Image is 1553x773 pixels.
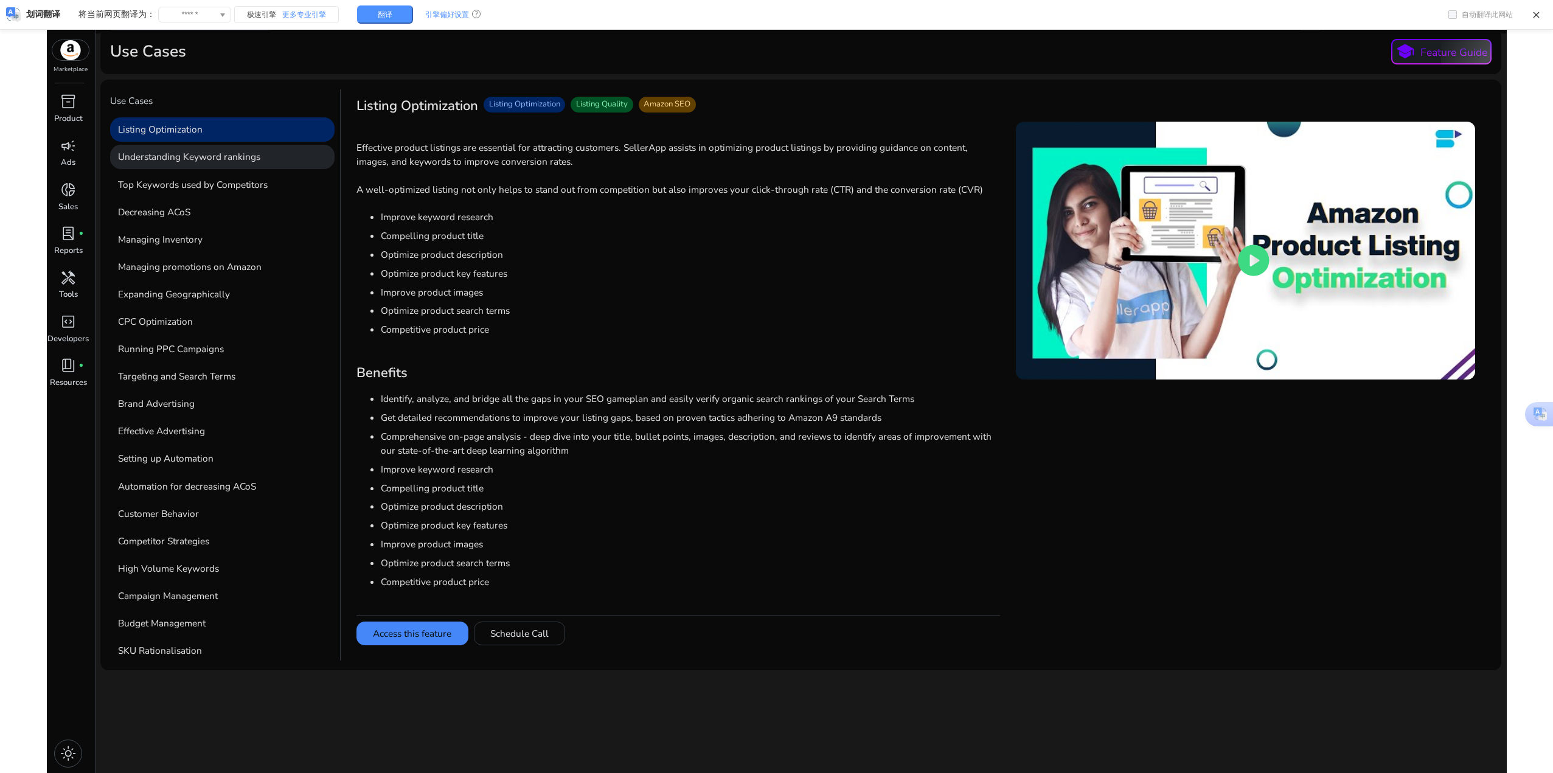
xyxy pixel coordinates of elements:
li: Optimize product key features [381,266,999,280]
button: Schedule Call [474,622,566,646]
li: Identify, analyze, and bridge all the gaps in your SEO gameplan and easily verify organic search ... [381,392,999,406]
span: book_4 [60,358,76,373]
li: Competitive product price [381,322,999,336]
li: Compelling product title [381,229,999,243]
li: Competitive product price [381,575,999,589]
p: Sales [58,201,78,213]
span: fiber_manual_record [78,363,84,369]
img: amazon.svg [52,40,89,60]
a: code_blocksDevelopers [47,311,90,355]
span: school [1395,42,1415,61]
button: schoolFeature Guide [1391,39,1492,64]
span: lab_profile [60,226,76,241]
span: inventory_2 [60,94,76,109]
li: Compelling product title [381,481,999,495]
p: Competitor Strategies [110,529,335,553]
h2: Use Cases [110,42,186,61]
p: Setting up Automation [110,446,335,471]
li: Improve keyword research [381,210,999,224]
span: handyman [60,270,76,286]
span: light_mode [60,746,76,761]
a: lab_profilefiber_manual_recordReports [47,223,90,267]
span: Amazon SEO [644,99,690,110]
p: Effective Advertising [110,419,335,444]
li: Optimize product key features [381,518,999,532]
span: code_blocks [60,314,76,330]
a: donut_smallSales [47,179,90,223]
img: sddefault.jpg [1016,122,1475,380]
p: Decreasing ACoS [110,199,335,224]
p: Top Keywords used by Competitors [110,172,335,197]
p: Managing promotions on Amazon [110,254,335,279]
p: Brand Advertising [110,391,335,416]
p: Running PPC Campaigns [110,336,335,361]
p: Use Cases [110,94,335,113]
span: Listing Quality [576,99,628,110]
span: fiber_manual_record [78,231,84,237]
button: Access this feature [356,622,468,646]
p: Campaign Management [110,583,335,608]
p: Expanding Geographically [110,282,335,307]
span: campaign [60,138,76,154]
p: Budget Management [110,611,335,636]
p: Developers [47,333,89,345]
p: Tools [59,289,78,301]
li: Improve product images [381,285,999,299]
p: Feature Guide [1420,44,1487,60]
span: Listing Optimization [489,99,560,110]
p: Product [54,113,83,125]
p: Automation for decreasing ACoS [110,474,335,499]
p: Understanding Keyword rankings [110,145,335,170]
li: Optimize product description [381,248,999,262]
li: Improve product images [381,537,999,551]
a: campaignAds [47,135,90,179]
p: Resources [50,377,87,389]
li: Optimize product description [381,499,999,513]
p: SKU Rationalisation [110,638,335,663]
a: inventory_2Product [47,91,90,135]
li: Optimize product search terms [381,303,999,317]
p: High Volume Keywords [110,556,335,581]
li: Comprehensive on-page analysis - deep dive into your title, bullet points, images, description, a... [381,429,999,457]
a: handymanTools [47,267,90,311]
span: play_circle [1235,242,1273,280]
p: Ads [61,157,75,169]
span: donut_small [60,182,76,198]
h3: Benefits [356,365,999,381]
p: A well-optimized listing not only helps to stand out from competition but also improves your clic... [356,182,999,196]
p: Customer Behavior [110,501,335,526]
p: Managing Inventory [110,227,335,252]
li: Get detailed recommendations to improve your listing gaps, based on proven tactics adhering to Am... [381,411,999,425]
p: Targeting and Search Terms [110,364,335,389]
p: Listing Optimization [110,117,335,142]
li: Improve keyword research [381,462,999,476]
li: Optimize product search terms [381,556,999,570]
p: Reports [54,245,83,257]
p: Marketplace [54,65,88,74]
a: book_4fiber_manual_recordResources [47,355,90,399]
p: CPC Optimization [110,309,335,334]
h3: Listing Optimization [356,98,478,114]
p: Effective product listings are essential for attracting customers. SellerApp assists in optimizin... [356,140,999,168]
